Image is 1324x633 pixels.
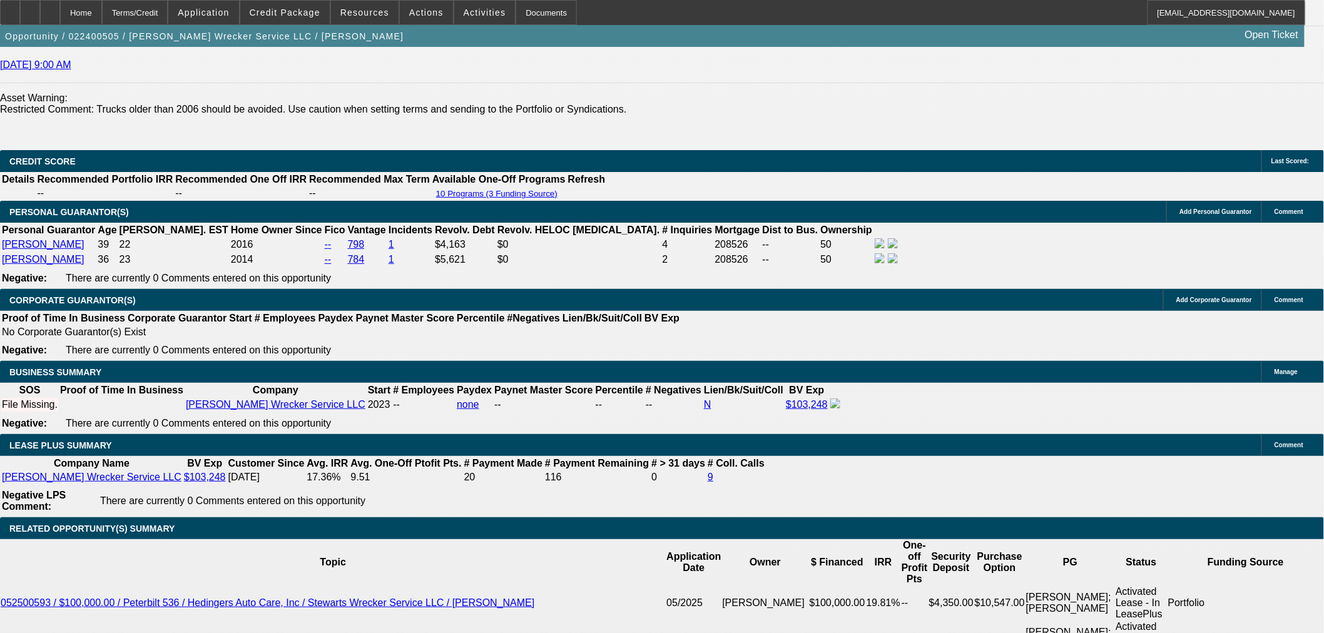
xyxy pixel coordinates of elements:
[666,585,721,620] td: 05/2025
[1026,585,1115,620] td: [PERSON_NAME]; [PERSON_NAME]
[866,539,901,585] th: IRR
[228,471,305,484] td: [DATE]
[715,225,760,235] b: Mortgage
[325,254,332,265] a: --
[435,225,495,235] b: Revolv. Debt
[229,313,252,323] b: Start
[722,585,809,620] td: [PERSON_NAME]
[1026,539,1115,585] th: PG
[393,399,400,410] span: --
[356,313,454,323] b: Paynet Master Score
[325,225,345,235] b: Fico
[66,273,331,283] span: There are currently 0 Comments entered on this opportunity
[563,313,642,323] b: Lien/Bk/Suit/Coll
[36,187,173,200] td: --
[340,8,389,18] span: Resources
[708,472,713,482] a: 9
[2,239,84,250] a: [PERSON_NAME]
[318,313,354,323] b: Paydex
[59,384,184,397] th: Proof of Time In Business
[2,254,84,265] a: [PERSON_NAME]
[253,385,298,395] b: Company
[820,238,873,251] td: 50
[98,225,116,235] b: Age
[1115,585,1168,620] td: Activated Lease - In LeasePlus
[666,539,721,585] th: Application Date
[457,399,479,410] a: none
[240,1,330,24] button: Credit Package
[644,313,680,323] b: BV Exp
[325,239,332,250] a: --
[974,585,1026,620] td: $10,547.00
[367,398,391,412] td: 2023
[646,399,701,410] div: --
[36,173,173,186] th: Recommended Portfolio IRR
[2,345,47,355] b: Negative:
[809,585,866,620] td: $100,000.00
[432,173,566,186] th: Available One-Off Programs
[119,253,229,266] td: 23
[974,539,1026,585] th: Purchase Option
[662,225,712,235] b: # Inquiries
[175,187,307,200] td: --
[389,239,394,250] a: 1
[97,253,117,266] td: 36
[454,1,516,24] button: Activities
[888,253,898,263] img: linkedin-icon.png
[544,471,649,484] td: 116
[1,173,35,186] th: Details
[464,8,506,18] span: Activities
[715,253,761,266] td: 208526
[809,539,866,585] th: $ Financed
[119,238,229,251] td: 22
[54,458,130,468] b: Company Name
[9,295,136,305] span: CORPORATE GUARANTOR(S)
[901,539,929,585] th: One-off Profit Pts
[348,225,386,235] b: Vantage
[178,8,229,18] span: Application
[1,326,685,338] td: No Corporate Guarantor(s) Exist
[400,1,453,24] button: Actions
[1115,539,1168,585] th: Status
[1271,158,1310,165] span: Last Scored:
[651,471,706,484] td: 0
[1275,208,1303,215] span: Comment
[2,418,47,428] b: Negative:
[66,345,331,355] span: There are currently 0 Comments entered on this opportunity
[1179,208,1252,215] span: Add Personal Guarantor
[1275,296,1303,303] span: Comment
[1,597,534,608] a: 052500593 / $100,000.00 / Peterbilt 536 / Hedingers Auto Care, Inc / Stewarts Wrecker Service LLC...
[708,458,765,468] b: # Coll. Calls
[596,385,643,395] b: Percentile
[2,472,181,482] a: [PERSON_NAME] Wrecker Service LLC
[929,539,974,585] th: Security Deposit
[187,458,222,468] b: BV Exp
[888,238,898,248] img: linkedin-icon.png
[596,399,643,410] div: --
[2,399,58,410] div: File Missing.
[368,385,390,395] b: Start
[348,239,365,250] a: 798
[9,367,101,377] span: BUSINESS SUMMARY
[762,238,819,251] td: --
[350,471,462,484] td: 9.51
[820,253,873,266] td: 50
[432,188,561,199] button: 10 Programs (3 Funding Source)
[231,239,253,250] span: 2016
[348,254,365,265] a: 784
[820,225,872,235] b: Ownership
[409,8,444,18] span: Actions
[308,173,430,186] th: Recommended Max Term
[250,8,320,18] span: Credit Package
[457,385,492,395] b: Paydex
[704,385,783,395] b: Lien/Bk/Suit/Coll
[464,458,542,468] b: # Payment Made
[494,385,593,395] b: Paynet Master Score
[2,225,95,235] b: Personal Guarantor
[186,399,365,410] a: [PERSON_NAME] Wrecker Service LLC
[306,471,349,484] td: 17.36%
[228,458,305,468] b: Customer Since
[9,524,175,534] span: RELATED OPPORTUNITY(S) SUMMARY
[762,253,819,266] td: --
[434,238,496,251] td: $4,163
